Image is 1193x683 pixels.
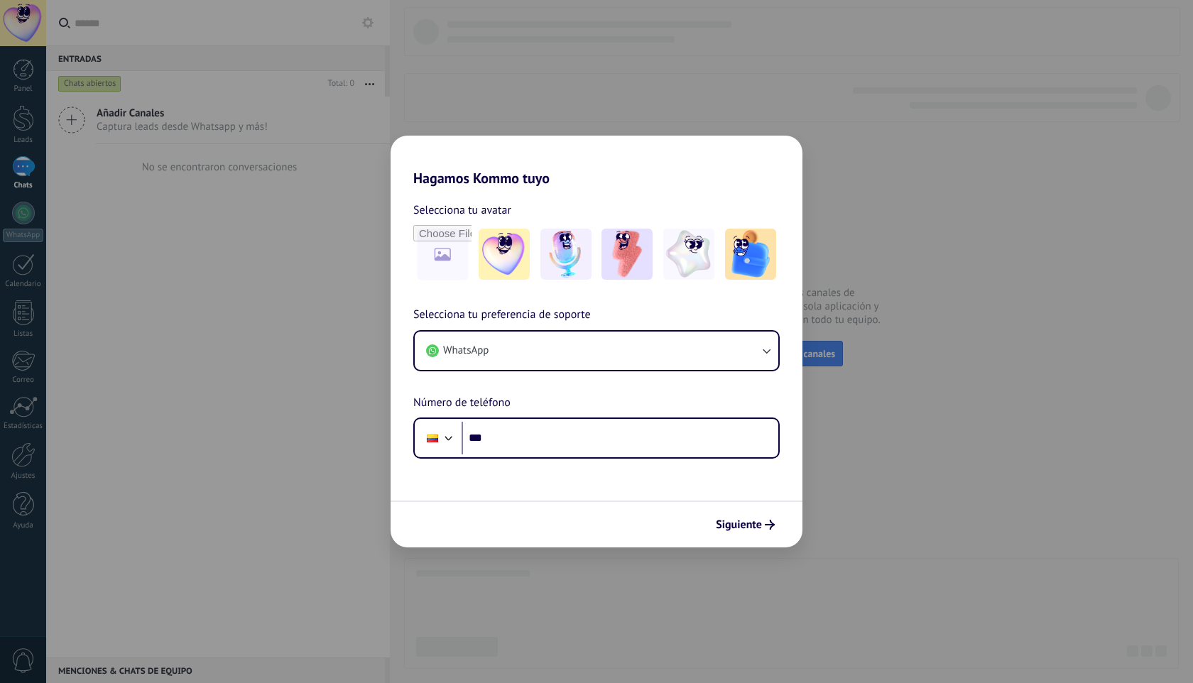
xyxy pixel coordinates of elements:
img: -1.jpeg [479,229,530,280]
button: WhatsApp [415,332,778,370]
img: -2.jpeg [540,229,592,280]
img: -3.jpeg [601,229,653,280]
img: -4.jpeg [663,229,714,280]
span: Selecciona tu avatar [413,201,511,219]
div: Colombia: + 57 [419,423,446,453]
h2: Hagamos Kommo tuyo [391,136,802,187]
button: Siguiente [709,513,781,537]
span: Selecciona tu preferencia de soporte [413,306,591,324]
span: Número de teléfono [413,394,511,412]
span: Siguiente [716,520,762,530]
img: -5.jpeg [725,229,776,280]
span: WhatsApp [443,344,489,358]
